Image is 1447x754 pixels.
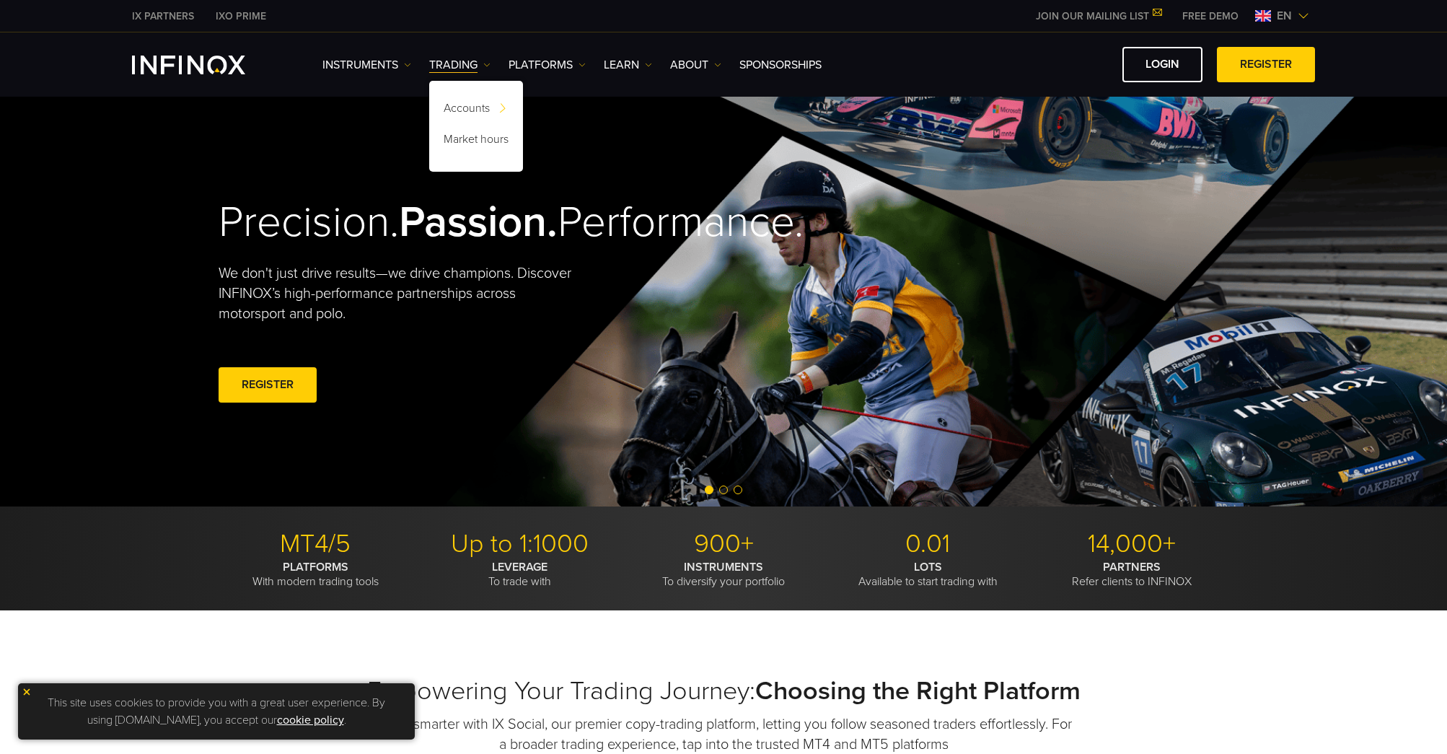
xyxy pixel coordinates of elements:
[627,560,820,589] p: To diversify your portfolio
[429,56,491,74] a: TRADING
[22,687,32,697] img: yellow close icon
[283,560,348,574] strong: PLATFORMS
[219,528,412,560] p: MT4/5
[492,560,547,574] strong: LEVERAGE
[219,367,317,403] a: REGISTER
[684,560,763,574] strong: INSTRUMENTS
[399,196,558,248] strong: Passion.
[604,56,652,74] a: Learn
[1035,528,1228,560] p: 14,000+
[277,713,344,727] a: cookie policy
[739,56,822,74] a: SPONSORSHIPS
[755,675,1081,706] strong: Choosing the Right Platform
[1035,560,1228,589] p: Refer clients to INFINOX
[831,528,1024,560] p: 0.01
[429,126,523,157] a: Market hours
[1103,560,1161,574] strong: PARTNERS
[219,263,582,324] p: We don't just drive results—we drive champions. Discover INFINOX’s high-performance partnerships ...
[205,9,277,24] a: INFINOX
[219,675,1228,707] h2: Empowering Your Trading Journey:
[1171,9,1249,24] a: INFINOX MENU
[219,196,673,249] h2: Precision. Performance.
[322,56,411,74] a: Instruments
[1025,10,1171,22] a: JOIN OUR MAILING LIST
[1217,47,1315,82] a: REGISTER
[831,560,1024,589] p: Available to start trading with
[627,528,820,560] p: 900+
[1122,47,1202,82] a: LOGIN
[121,9,205,24] a: INFINOX
[719,486,728,494] span: Go to slide 2
[423,528,616,560] p: Up to 1:1000
[914,560,942,574] strong: LOTS
[734,486,742,494] span: Go to slide 3
[219,560,412,589] p: With modern trading tools
[670,56,721,74] a: ABOUT
[25,691,408,732] p: This site uses cookies to provide you with a great user experience. By using [DOMAIN_NAME], you a...
[509,56,586,74] a: PLATFORMS
[1271,7,1298,25] span: en
[705,486,713,494] span: Go to slide 1
[132,56,279,74] a: INFINOX Logo
[429,95,523,126] a: Accounts
[423,560,616,589] p: To trade with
